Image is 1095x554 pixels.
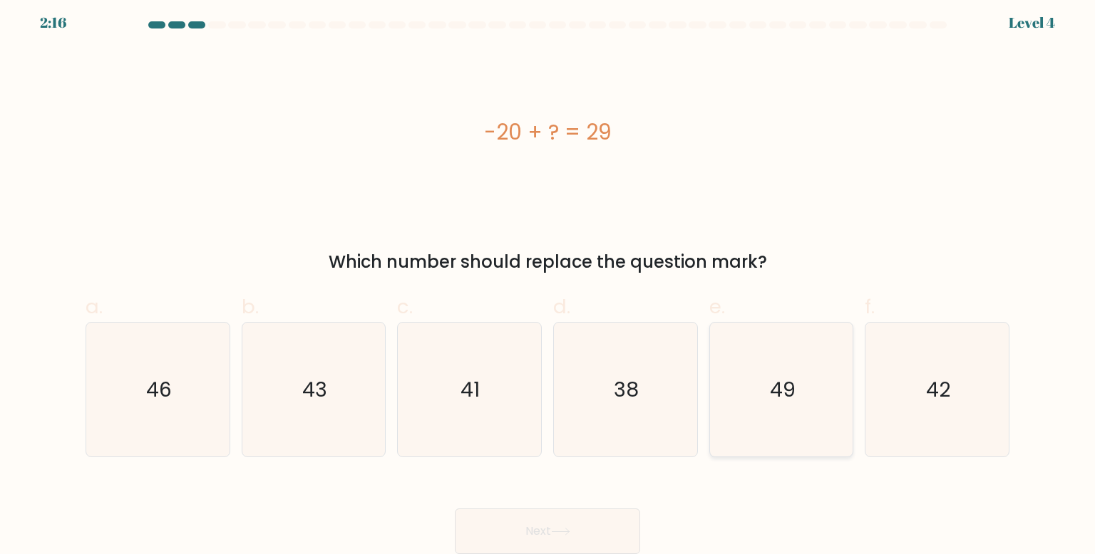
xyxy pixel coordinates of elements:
span: c. [397,293,413,320]
span: a. [86,293,103,320]
div: -20 + ? = 29 [86,116,1009,148]
text: 49 [770,375,796,404]
div: Level 4 [1009,12,1055,33]
span: e. [709,293,725,320]
text: 46 [146,375,172,404]
text: 43 [302,375,327,404]
span: b. [242,293,259,320]
text: 42 [926,375,950,404]
div: Which number should replace the question mark? [94,249,1001,275]
text: 41 [461,375,480,404]
div: 2:16 [40,12,66,33]
button: Next [455,508,640,554]
span: f. [865,293,875,320]
span: d. [553,293,570,320]
text: 38 [615,375,639,404]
